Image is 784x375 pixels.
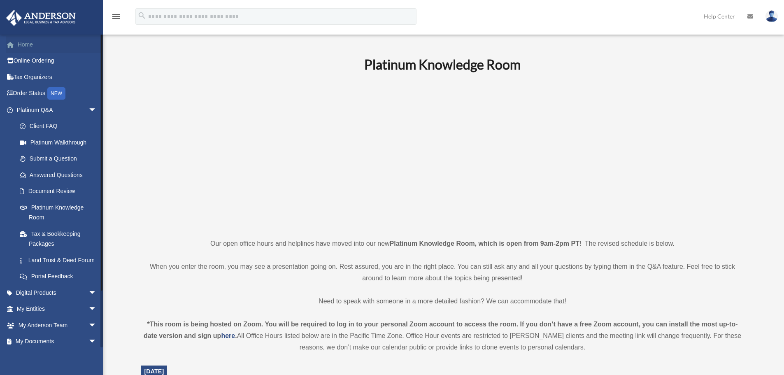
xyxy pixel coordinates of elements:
a: Submit a Question [12,151,109,167]
span: arrow_drop_down [88,333,105,350]
a: Platinum Walkthrough [12,134,109,151]
i: search [137,11,147,20]
a: Client FAQ [12,118,109,135]
a: Platinum Knowledge Room [12,199,105,226]
i: menu [111,12,121,21]
p: Our open office hours and helplines have moved into our new ! The revised schedule is below. [141,238,744,249]
a: menu [111,14,121,21]
span: arrow_drop_down [88,301,105,318]
span: arrow_drop_down [88,102,105,119]
iframe: 231110_Toby_KnowledgeRoom [319,84,566,223]
a: Platinum Q&Aarrow_drop_down [6,102,109,118]
a: Tax Organizers [6,69,109,85]
img: User Pic [765,10,778,22]
a: Online Ordering [6,53,109,69]
div: All Office Hours listed below are in the Pacific Time Zone. Office Hour events are restricted to ... [141,319,744,353]
b: Platinum Knowledge Room [364,56,521,72]
span: arrow_drop_down [88,284,105,301]
a: My Entitiesarrow_drop_down [6,301,109,317]
span: [DATE] [144,368,164,375]
p: Need to speak with someone in a more detailed fashion? We can accommodate that! [141,296,744,307]
div: NEW [47,87,65,100]
img: Anderson Advisors Platinum Portal [4,10,78,26]
a: Order StatusNEW [6,85,109,102]
a: Portal Feedback [12,268,109,285]
a: here [221,332,235,339]
a: Tax & Bookkeeping Packages [12,226,109,252]
strong: Platinum Knowledge Room, which is open from 9am-2pm PT [390,240,579,247]
p: When you enter the room, you may see a presentation going on. Rest assured, you are in the right ... [141,261,744,284]
a: My Documentsarrow_drop_down [6,333,109,350]
span: arrow_drop_down [88,317,105,334]
strong: *This room is being hosted on Zoom. You will be required to log in to your personal Zoom account ... [144,321,738,339]
strong: . [235,332,237,339]
a: Answered Questions [12,167,109,183]
a: My Anderson Teamarrow_drop_down [6,317,109,333]
a: Home [6,36,109,53]
a: Land Trust & Deed Forum [12,252,109,268]
a: Document Review [12,183,109,200]
a: Digital Productsarrow_drop_down [6,284,109,301]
